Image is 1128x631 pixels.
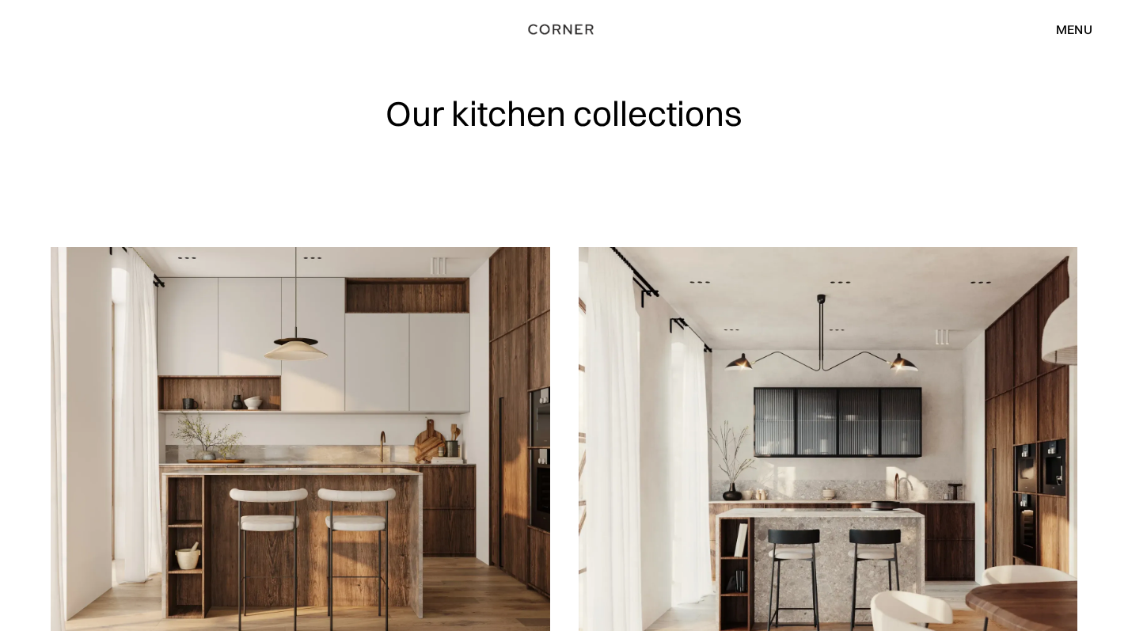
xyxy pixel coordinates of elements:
[1040,16,1092,43] div: menu
[517,19,612,40] a: home
[1056,23,1092,36] div: menu
[385,95,743,132] h1: Our kitchen collections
